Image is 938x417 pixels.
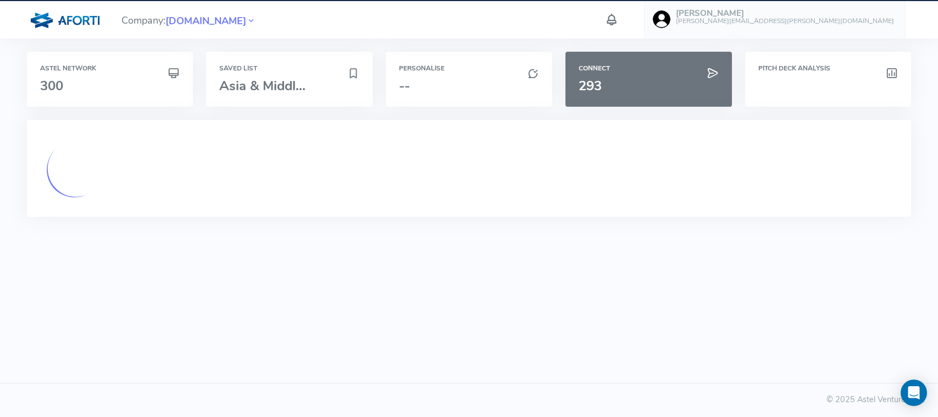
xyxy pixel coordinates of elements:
h6: Astel Network [40,65,180,72]
div: © 2025 Astel Ventures Ltd. [13,394,925,406]
span: Asia & Middl... [219,77,306,95]
h6: Connect [579,65,719,72]
span: -- [399,77,410,95]
h6: Personalise [399,65,539,72]
h6: Saved List [219,65,359,72]
span: 293 [579,77,602,95]
span: Company: [121,10,256,29]
span: 300 [40,77,63,95]
img: user-image [653,10,670,28]
div: Open Intercom Messenger [901,380,927,406]
span: [DOMAIN_NAME] [165,14,246,29]
a: [DOMAIN_NAME] [165,14,246,27]
h5: [PERSON_NAME] [676,9,894,18]
h6: [PERSON_NAME][EMAIL_ADDRESS][PERSON_NAME][DOMAIN_NAME] [676,18,894,25]
h6: Pitch Deck Analysis [758,65,898,72]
